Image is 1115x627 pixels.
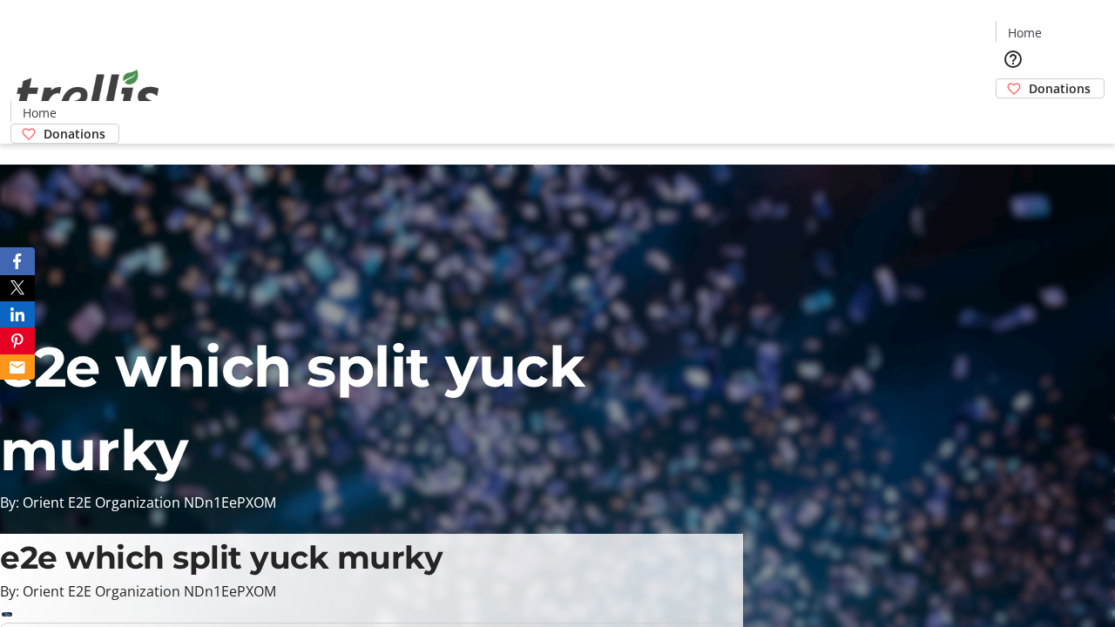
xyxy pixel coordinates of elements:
[11,104,67,122] a: Home
[997,24,1052,42] a: Home
[996,78,1105,98] a: Donations
[1008,24,1042,42] span: Home
[44,125,105,143] span: Donations
[996,42,1031,77] button: Help
[10,51,166,138] img: Orient E2E Organization NDn1EePXOM's Logo
[10,124,119,144] a: Donations
[23,104,57,122] span: Home
[1029,79,1091,98] span: Donations
[996,98,1031,133] button: Cart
